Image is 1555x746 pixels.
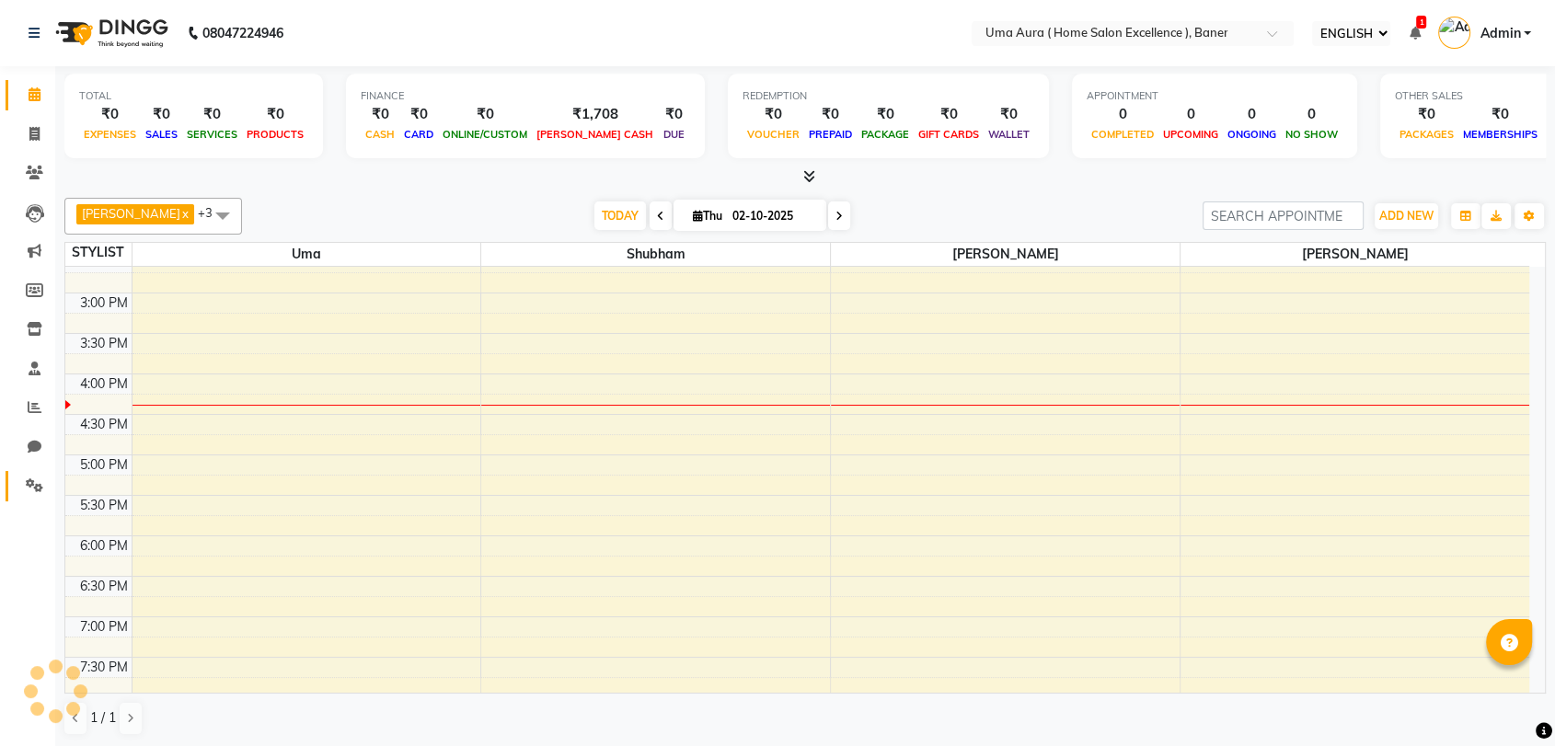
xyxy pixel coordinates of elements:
[132,243,481,266] span: Uma
[438,104,532,125] div: ₹0
[361,128,399,141] span: CASH
[1458,104,1542,125] div: ₹0
[1416,16,1426,29] span: 1
[182,128,242,141] span: SERVICES
[182,104,242,125] div: ₹0
[1281,128,1342,141] span: NO SHOW
[76,334,132,353] div: 3:30 PM
[1395,128,1458,141] span: PACKAGES
[1087,128,1158,141] span: COMPLETED
[65,243,132,262] div: STYLIST
[594,201,646,230] span: TODAY
[361,104,399,125] div: ₹0
[79,88,308,104] div: TOTAL
[659,128,689,141] span: DUE
[688,209,727,223] span: Thu
[1281,104,1342,125] div: 0
[399,128,438,141] span: CARD
[857,128,914,141] span: PACKAGE
[76,455,132,475] div: 5:00 PM
[914,128,984,141] span: GIFT CARDS
[79,128,141,141] span: EXPENSES
[141,128,182,141] span: SALES
[727,202,819,230] input: 2025-10-02
[857,104,914,125] div: ₹0
[202,7,283,59] b: 08047224946
[76,617,132,637] div: 7:00 PM
[658,104,690,125] div: ₹0
[1409,25,1420,41] a: 1
[1379,209,1434,223] span: ADD NEW
[984,128,1034,141] span: WALLET
[804,104,857,125] div: ₹0
[438,128,532,141] span: ONLINE/CUSTOM
[1223,104,1281,125] div: 0
[76,577,132,596] div: 6:30 PM
[1223,128,1281,141] span: ONGOING
[198,205,226,220] span: +3
[1087,104,1158,125] div: 0
[1158,104,1223,125] div: 0
[984,104,1034,125] div: ₹0
[76,415,132,434] div: 4:30 PM
[743,88,1034,104] div: REDEMPTION
[481,243,830,266] span: Shubham
[743,104,804,125] div: ₹0
[1458,128,1542,141] span: MEMBERSHIPS
[743,128,804,141] span: VOUCHER
[1181,243,1529,266] span: [PERSON_NAME]
[532,104,658,125] div: ₹1,708
[242,128,308,141] span: PRODUCTS
[76,658,132,677] div: 7:30 PM
[180,206,189,221] a: x
[141,104,182,125] div: ₹0
[47,7,173,59] img: logo
[1087,88,1342,104] div: APPOINTMENT
[1203,201,1364,230] input: SEARCH APPOINTMENT
[914,104,984,125] div: ₹0
[1480,24,1520,43] span: Admin
[399,104,438,125] div: ₹0
[76,536,132,556] div: 6:00 PM
[76,496,132,515] div: 5:30 PM
[532,128,658,141] span: [PERSON_NAME] CASH
[242,104,308,125] div: ₹0
[76,293,132,313] div: 3:00 PM
[79,104,141,125] div: ₹0
[831,243,1180,266] span: [PERSON_NAME]
[76,374,132,394] div: 4:00 PM
[82,206,180,221] span: [PERSON_NAME]
[1158,128,1223,141] span: UPCOMING
[90,708,116,728] span: 1 / 1
[361,88,690,104] div: FINANCE
[1395,104,1458,125] div: ₹0
[1438,17,1470,49] img: Admin
[804,128,857,141] span: PREPAID
[1375,203,1438,229] button: ADD NEW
